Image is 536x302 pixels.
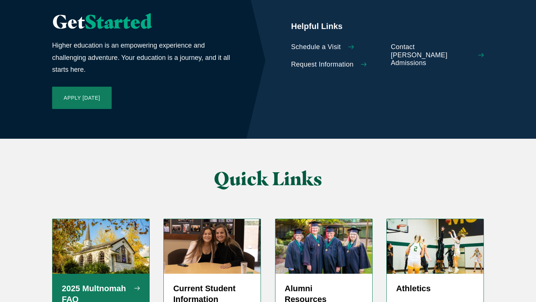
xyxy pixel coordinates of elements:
span: Request Information [291,61,354,69]
h2: Get [52,12,232,32]
a: Apply [DATE] [52,87,112,109]
img: Prayer Chapel in Fall [52,219,149,273]
a: Request Information [291,61,384,69]
p: Higher education is an empowering experience and challenging adventure. Your education is a journ... [52,39,232,75]
h5: Athletics [396,283,474,294]
span: Schedule a Visit [291,43,341,51]
img: 50 Year Alumni 2019 [275,219,372,273]
h2: Quick Links [127,168,410,189]
h5: Helpful Links [291,21,484,32]
span: Started [85,10,152,33]
img: screenshot-2024-05-27-at-1.37.12-pm [164,219,261,273]
a: Contact [PERSON_NAME] Admissions [391,43,484,67]
span: Contact [PERSON_NAME] Admissions [391,43,471,67]
a: Schedule a Visit [291,43,384,51]
img: WBBALL_WEB [387,219,484,273]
